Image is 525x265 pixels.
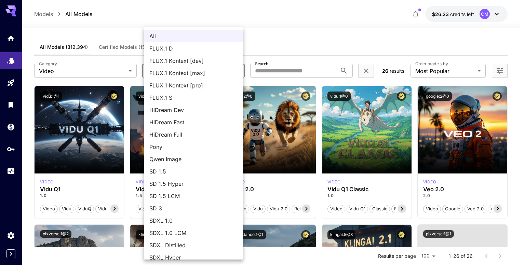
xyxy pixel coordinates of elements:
[149,44,238,53] span: FLUX.1 D
[149,217,238,225] span: SDXL 1.0
[149,57,238,65] span: FLUX.1 Kontext [dev]
[149,241,238,249] span: SDXL Distilled
[149,118,238,126] span: HiDream Fast
[149,253,238,262] span: SDXL Hyper
[149,69,238,77] span: FLUX.1 Kontext [max]
[149,204,238,212] span: SD 3
[149,106,238,114] span: HiDream Dev
[149,180,238,188] span: SD 1.5 Hyper
[149,192,238,200] span: SD 1.5 LCM
[149,167,238,176] span: SD 1.5
[149,155,238,163] span: Qwen Image
[149,94,238,102] span: FLUX.1 S
[149,32,238,40] span: All
[149,229,238,237] span: SDXL 1.0 LCM
[149,81,238,89] span: FLUX.1 Kontext [pro]
[149,130,238,139] span: HiDream Full
[149,143,238,151] span: Pony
